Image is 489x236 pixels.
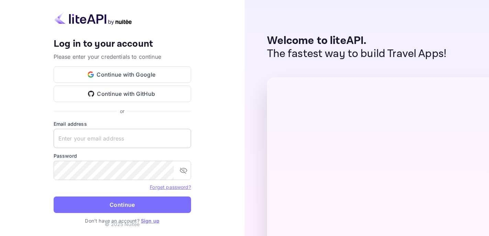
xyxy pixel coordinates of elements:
[54,53,191,61] p: Please enter your credentials to continue
[54,86,191,102] button: Continue with GitHub
[54,38,191,50] h4: Log in to your account
[267,47,447,60] p: The fastest way to build Travel Apps!
[150,184,191,190] a: Forget password?
[120,108,124,115] p: or
[177,164,190,177] button: toggle password visibility
[141,218,159,224] a: Sign up
[105,221,140,228] p: © 2025 Nuitee
[54,12,133,25] img: liteapi
[54,196,191,213] button: Continue
[54,120,191,127] label: Email address
[54,152,191,159] label: Password
[54,217,191,224] p: Don't have an account?
[267,34,447,47] p: Welcome to liteAPI.
[150,183,191,190] a: Forget password?
[54,66,191,83] button: Continue with Google
[54,129,191,148] input: Enter your email address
